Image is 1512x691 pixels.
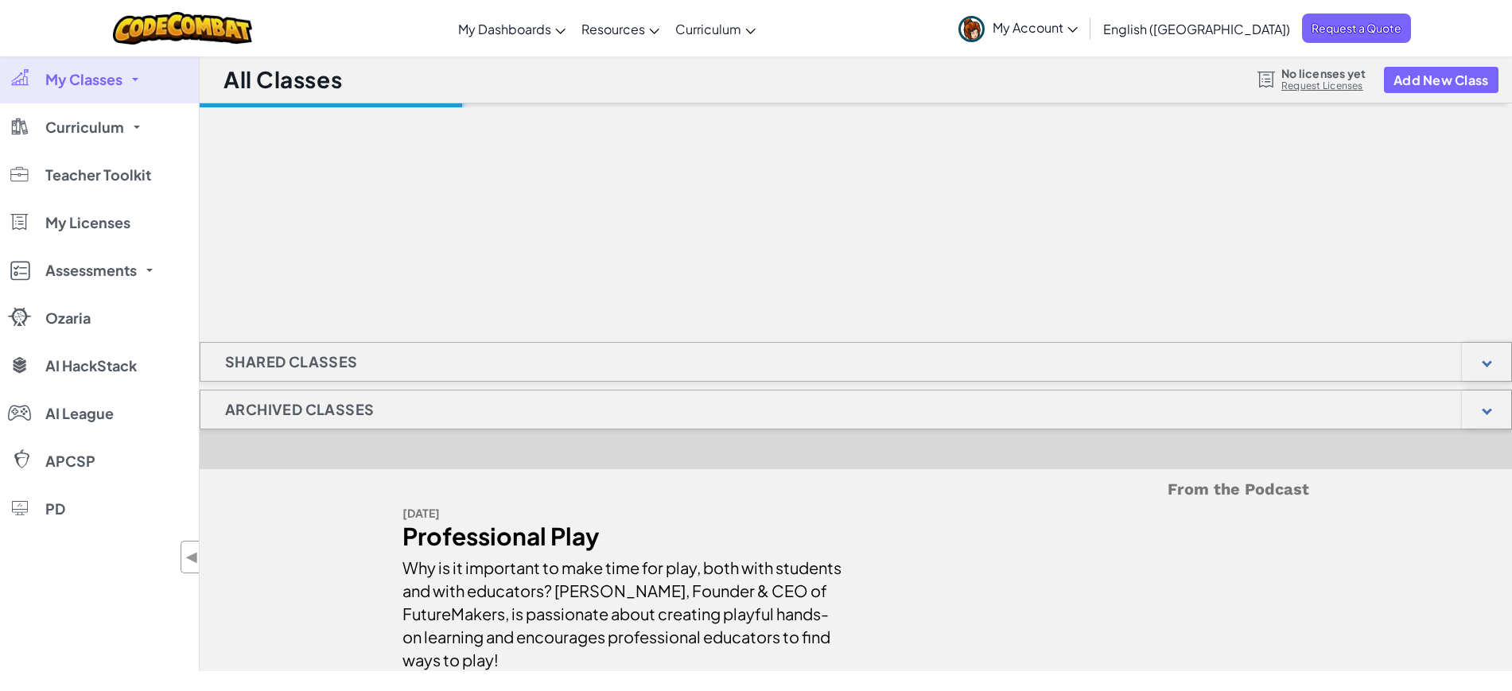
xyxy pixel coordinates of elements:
[45,359,137,373] span: AI HackStack
[581,21,645,37] span: Resources
[950,3,1086,53] a: My Account
[1281,80,1366,92] a: Request Licenses
[667,7,764,50] a: Curriculum
[45,263,137,278] span: Assessments
[200,342,383,382] h1: Shared Classes
[402,548,844,671] div: Why is it important to make time for play, both with students and with educators? [PERSON_NAME], ...
[402,477,1309,502] h5: From the Podcast
[45,406,114,421] span: AI League
[45,120,124,134] span: Curriculum
[200,390,398,429] h1: Archived Classes
[185,545,199,569] span: ◀
[993,19,1078,36] span: My Account
[958,16,985,42] img: avatar
[402,525,844,548] div: Professional Play
[113,12,252,45] img: CodeCombat logo
[402,502,844,525] div: [DATE]
[45,311,91,325] span: Ozaria
[1103,21,1290,37] span: English ([GEOGRAPHIC_DATA])
[45,168,151,182] span: Teacher Toolkit
[223,64,342,95] h1: All Classes
[450,7,573,50] a: My Dashboards
[675,21,741,37] span: Curriculum
[45,215,130,230] span: My Licenses
[458,21,551,37] span: My Dashboards
[1384,67,1498,93] button: Add New Class
[1302,14,1411,43] a: Request a Quote
[1095,7,1298,50] a: English ([GEOGRAPHIC_DATA])
[1281,67,1366,80] span: No licenses yet
[45,72,122,87] span: My Classes
[573,7,667,50] a: Resources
